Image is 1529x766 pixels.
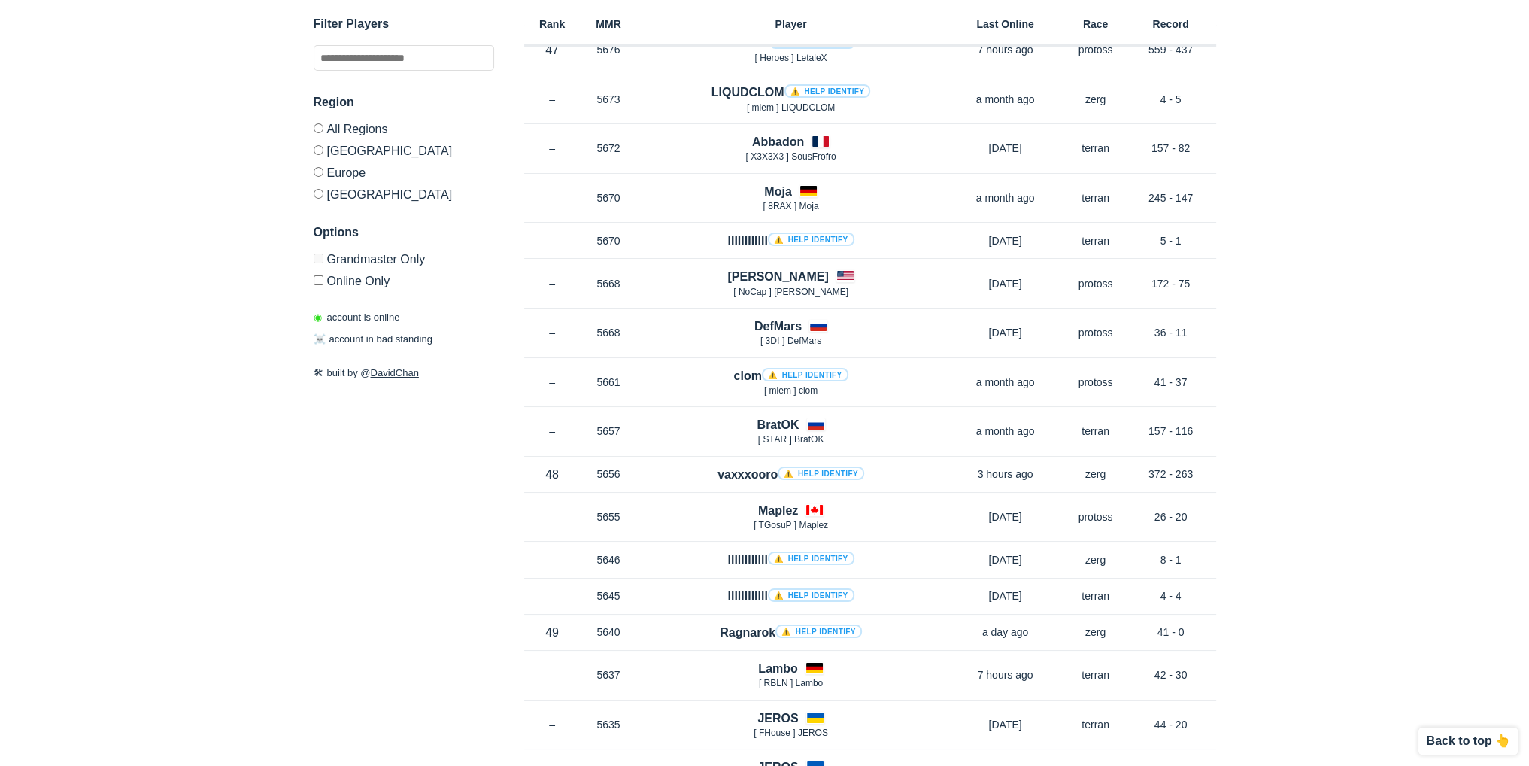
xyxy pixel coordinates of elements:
p: 5656 [581,467,637,482]
input: [GEOGRAPHIC_DATA] [314,189,323,199]
p: [DATE] [945,509,1066,524]
a: DavidChan [371,367,419,378]
p: 4 - 4 [1126,588,1216,603]
h4: IIIIIIIIIIII [727,232,854,249]
p: 5637 [581,667,637,682]
p: 5673 [581,92,637,107]
span: [ mlem ] clom [764,385,818,396]
span: [ NoCap ] [PERSON_NAME] [733,287,848,297]
p: – [524,424,581,439]
h6: Last Online [945,19,1066,29]
p: terran [1066,667,1126,682]
p: a day ago [945,625,1066,640]
p: 5668 [581,276,637,291]
p: 41 - 0 [1126,625,1216,640]
p: 372 - 263 [1126,467,1216,482]
label: All Regions [314,123,494,139]
label: Only show accounts currently laddering [314,269,494,287]
h4: DefMars [754,318,802,335]
h4: Ragnarok [720,624,862,641]
p: protoss [1066,375,1126,390]
p: – [524,375,581,390]
p: 7 hours ago [945,42,1066,57]
input: [GEOGRAPHIC_DATA] [314,145,323,155]
p: 5635 [581,717,637,732]
h4: llllllllllll [727,551,854,568]
a: ⚠️ Help identify [778,467,864,480]
span: [ mlem ] LIQUDCLOM [747,102,835,113]
a: ⚠️ Help identify [768,233,854,246]
p: – [524,233,581,248]
span: [ TGosuP ] Maplez [754,520,828,530]
h6: MMR [581,19,637,29]
h6: Rank [524,19,581,29]
p: 5676 [581,42,637,57]
h4: BratOK [757,416,799,433]
h6: Race [1066,19,1126,29]
p: [DATE] [945,233,1066,248]
p: 49 [524,624,581,641]
p: – [524,190,581,205]
h4: Abbadon [752,133,804,150]
p: 5657 [581,424,637,439]
a: ⚠️ Help identify [768,552,854,565]
p: a month ago [945,190,1066,205]
p: 36 - 11 [1126,325,1216,340]
p: 5655 [581,509,637,524]
p: 26 - 20 [1126,509,1216,524]
a: ⚠️ Help identify [784,84,871,98]
p: [DATE] [945,141,1066,156]
h6: Player [637,19,945,29]
p: 5668 [581,325,637,340]
span: [ Heroes ] LetaleX [754,53,827,63]
p: 559 - 437 [1126,42,1216,57]
p: terran [1066,717,1126,732]
input: Europe [314,167,323,177]
span: [ RBLN ] Lambo [759,678,823,688]
p: 157 - 116 [1126,424,1216,439]
p: terran [1066,233,1126,248]
h4: JEROS [757,710,798,727]
p: 245 - 147 [1126,190,1216,205]
p: – [524,141,581,156]
p: 44 - 20 [1126,717,1216,732]
p: terran [1066,190,1126,205]
input: Online Only [314,275,323,285]
p: – [524,588,581,603]
p: a month ago [945,92,1066,107]
h4: llllllllllll [727,588,854,605]
span: ◉ [314,312,322,323]
p: – [524,552,581,567]
p: terran [1066,424,1126,439]
span: [ FHouse ] JEROS [754,728,828,738]
input: Grandmaster Only [314,254,323,263]
p: 5645 [581,588,637,603]
p: protoss [1066,276,1126,291]
p: 3 hours ago [945,467,1066,482]
label: Only Show accounts currently in Grandmaster [314,254,494,269]
h4: Maplez [758,502,798,519]
p: 5670 [581,190,637,205]
p: protoss [1066,42,1126,57]
p: [DATE] [945,552,1066,567]
p: terran [1066,588,1126,603]
a: ⚠️ Help identify [762,368,848,381]
h4: LIQUDCLOM [711,84,871,101]
p: 5 - 1 [1126,233,1216,248]
p: 42 - 30 [1126,667,1216,682]
p: a month ago [945,424,1066,439]
h3: Region [314,93,494,111]
span: [ 8RAX ] Moja [763,201,818,211]
p: a month ago [945,375,1066,390]
p: account in bad standing [314,333,432,348]
h3: Filter Players [314,15,494,33]
p: 5646 [581,552,637,567]
p: 5672 [581,141,637,156]
p: – [524,276,581,291]
a: ⚠️ Help identify [775,625,862,638]
p: 47 [524,41,581,59]
p: [DATE] [945,325,1066,340]
p: zerg [1066,625,1126,640]
h4: vaxxxooro [717,466,864,483]
p: 5661 [581,375,637,390]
